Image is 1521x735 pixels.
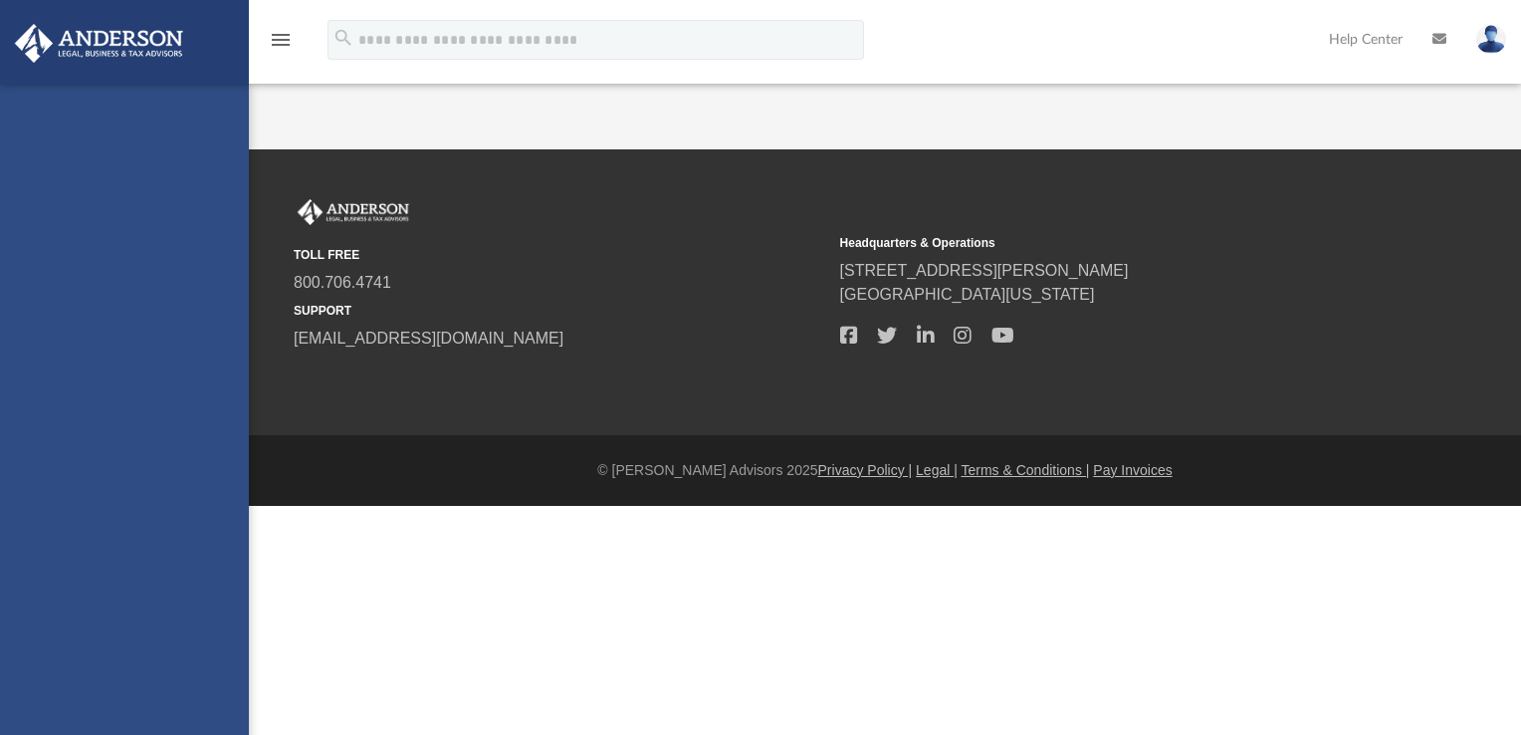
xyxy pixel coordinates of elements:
[840,286,1095,303] a: [GEOGRAPHIC_DATA][US_STATE]
[249,460,1521,481] div: © [PERSON_NAME] Advisors 2025
[962,462,1090,478] a: Terms & Conditions |
[9,24,189,63] img: Anderson Advisors Platinum Portal
[818,462,913,478] a: Privacy Policy |
[294,199,413,225] img: Anderson Advisors Platinum Portal
[1476,25,1506,54] img: User Pic
[332,27,354,49] i: search
[840,262,1129,279] a: [STREET_ADDRESS][PERSON_NAME]
[294,330,563,347] a: [EMAIL_ADDRESS][DOMAIN_NAME]
[840,234,1373,252] small: Headquarters & Operations
[916,462,958,478] a: Legal |
[294,246,826,264] small: TOLL FREE
[269,38,293,52] a: menu
[294,302,826,320] small: SUPPORT
[294,274,391,291] a: 800.706.4741
[1093,462,1172,478] a: Pay Invoices
[269,28,293,52] i: menu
